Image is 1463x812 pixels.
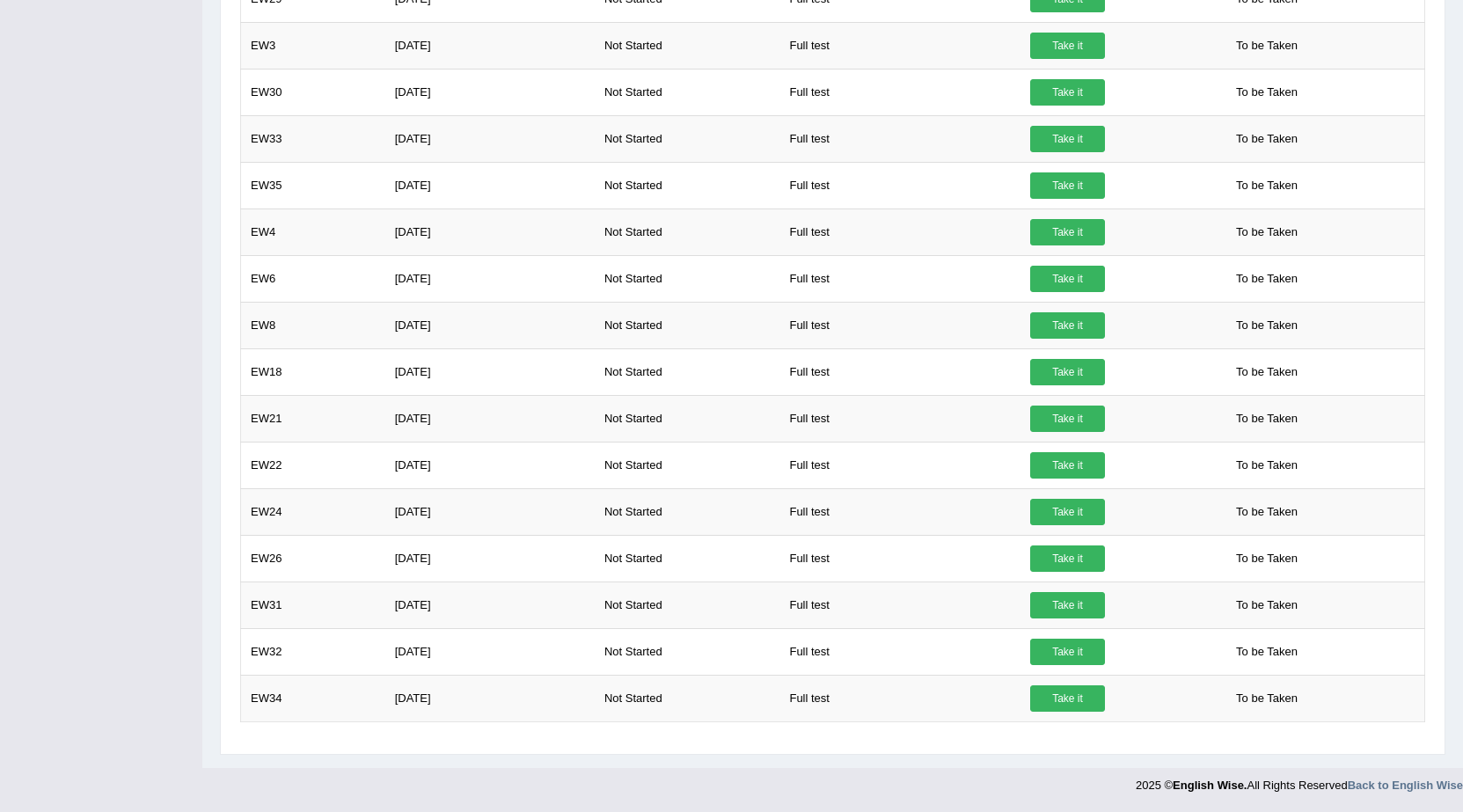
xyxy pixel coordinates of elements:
a: Take it [1030,639,1105,665]
a: Take it [1030,452,1105,479]
td: Full test [779,442,1020,488]
td: EW3 [241,22,385,69]
span: To be Taken [1227,33,1306,59]
td: [DATE] [385,442,595,488]
td: Full test [779,208,1020,255]
span: To be Taken [1227,79,1306,106]
td: [DATE] [385,255,595,302]
td: Not Started [595,69,780,115]
td: Full test [779,348,1020,395]
td: [DATE] [385,488,595,535]
a: Take it [1030,545,1105,572]
td: Not Started [595,488,780,535]
td: Full test [779,162,1020,208]
span: To be Taken [1227,219,1306,245]
td: [DATE] [385,22,595,69]
span: To be Taken [1227,312,1306,339]
td: [DATE] [385,582,595,628]
div: 2025 © All Rights Reserved [1136,768,1463,794]
td: Full test [779,582,1020,628]
td: [DATE] [385,115,595,162]
a: Take it [1030,312,1105,339]
td: EW35 [241,162,385,208]
td: [DATE] [385,395,595,442]
td: [DATE] [385,675,595,721]
a: Take it [1030,219,1105,245]
td: EW31 [241,582,385,628]
td: EW33 [241,115,385,162]
td: [DATE] [385,302,595,348]
td: Not Started [595,442,780,488]
td: Full test [779,628,1020,675]
td: Not Started [595,162,780,208]
a: Take it [1030,266,1105,292]
td: Not Started [595,255,780,302]
span: To be Taken [1227,126,1306,152]
span: To be Taken [1227,499,1306,525]
td: Not Started [595,348,780,395]
td: Not Started [595,582,780,628]
td: [DATE] [385,162,595,208]
td: Not Started [595,208,780,255]
td: [DATE] [385,535,595,582]
span: To be Taken [1227,545,1306,572]
span: To be Taken [1227,639,1306,665]
td: Full test [779,488,1020,535]
span: To be Taken [1227,172,1306,199]
td: Full test [779,69,1020,115]
td: EW22 [241,442,385,488]
td: Not Started [595,22,780,69]
td: EW8 [241,302,385,348]
td: EW18 [241,348,385,395]
td: EW30 [241,69,385,115]
td: [DATE] [385,208,595,255]
td: Not Started [595,115,780,162]
span: To be Taken [1227,685,1306,712]
td: Full test [779,255,1020,302]
span: To be Taken [1227,406,1306,432]
a: Take it [1030,592,1105,618]
td: EW4 [241,208,385,255]
td: Full test [779,115,1020,162]
td: [DATE] [385,348,595,395]
td: [DATE] [385,69,595,115]
a: Take it [1030,33,1105,59]
td: EW34 [241,675,385,721]
a: Take it [1030,499,1105,525]
td: Not Started [595,302,780,348]
span: To be Taken [1227,592,1306,618]
td: EW26 [241,535,385,582]
td: EW21 [241,395,385,442]
td: [DATE] [385,628,595,675]
span: To be Taken [1227,452,1306,479]
a: Take it [1030,172,1105,199]
a: Take it [1030,126,1105,152]
td: Not Started [595,535,780,582]
td: EW6 [241,255,385,302]
td: Not Started [595,675,780,721]
td: Full test [779,675,1020,721]
strong: English Wise. [1173,779,1247,792]
td: EW32 [241,628,385,675]
a: Take it [1030,79,1105,106]
td: EW24 [241,488,385,535]
a: Back to English Wise [1348,779,1463,792]
a: Take it [1030,685,1105,712]
td: Not Started [595,395,780,442]
span: To be Taken [1227,266,1306,292]
a: Take it [1030,359,1105,385]
a: Take it [1030,406,1105,432]
td: Full test [779,22,1020,69]
td: Not Started [595,628,780,675]
td: Full test [779,395,1020,442]
span: To be Taken [1227,359,1306,385]
td: Full test [779,302,1020,348]
td: Full test [779,535,1020,582]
